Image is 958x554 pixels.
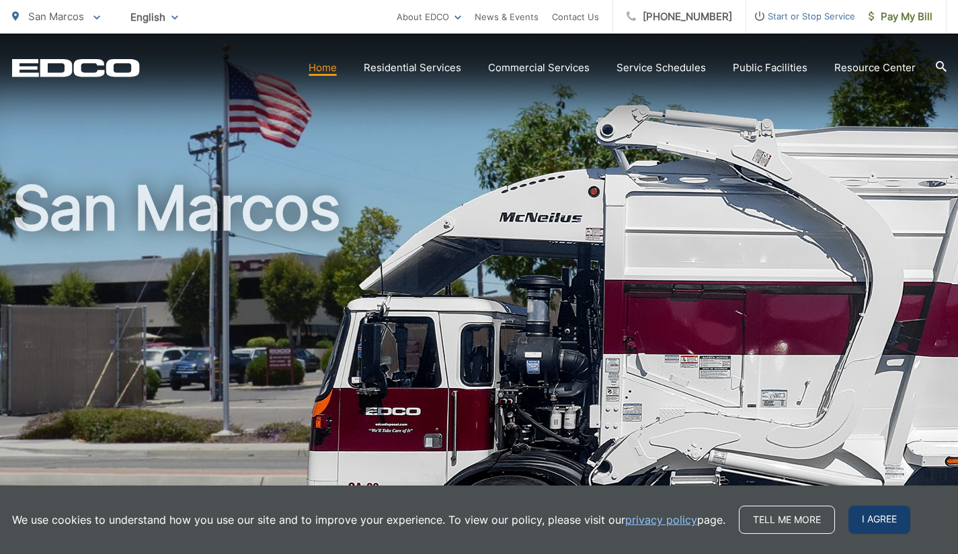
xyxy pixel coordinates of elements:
a: News & Events [475,9,538,25]
a: Resource Center [834,60,916,76]
a: Contact Us [552,9,599,25]
a: EDCD logo. Return to the homepage. [12,58,140,77]
span: I agree [848,506,910,534]
span: English [120,5,188,29]
a: Home [309,60,337,76]
a: Public Facilities [733,60,807,76]
p: We use cookies to understand how you use our site and to improve your experience. To view our pol... [12,512,725,528]
span: Pay My Bill [869,9,932,25]
a: privacy policy [625,512,697,528]
a: Service Schedules [616,60,706,76]
a: Tell me more [739,506,835,534]
a: Residential Services [364,60,461,76]
span: San Marcos [28,10,84,23]
a: Commercial Services [488,60,590,76]
a: About EDCO [397,9,461,25]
